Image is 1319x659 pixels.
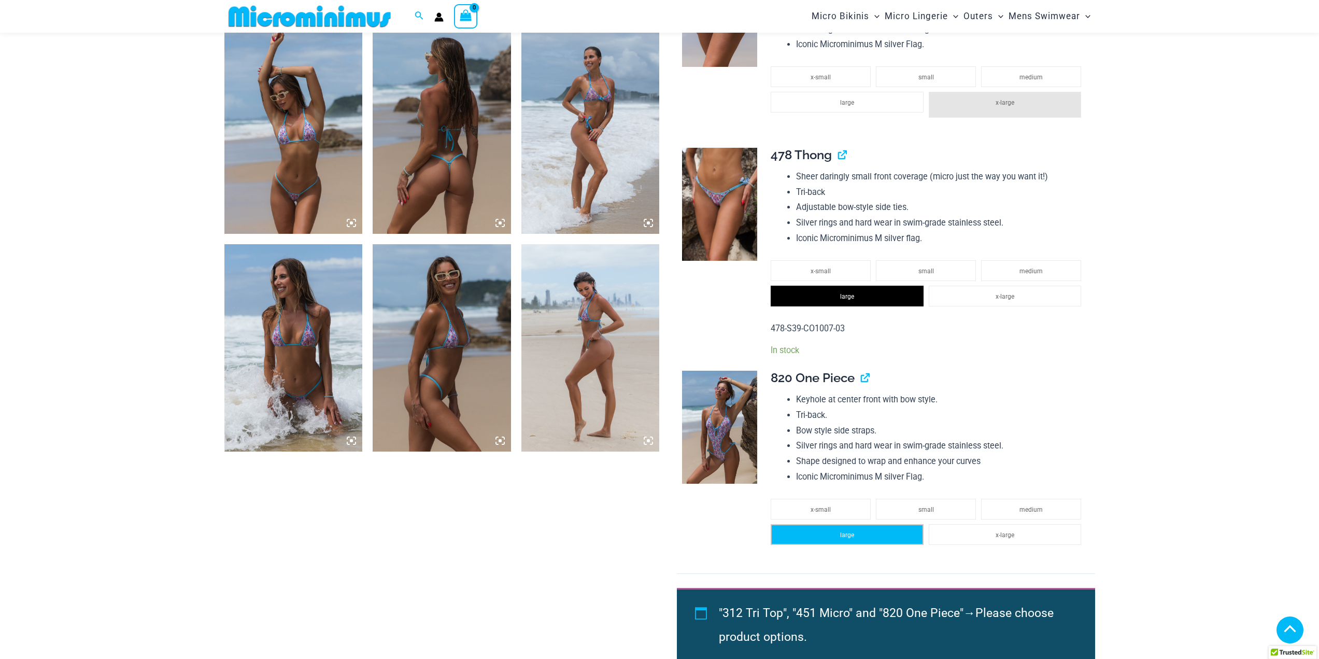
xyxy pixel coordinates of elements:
img: MM SHOP LOGO FLAT [224,5,395,28]
a: Search icon link [415,10,424,23]
img: Havana Club Fireworks 321 Tri Top 451 Micro [521,244,660,452]
span: Menu Toggle [993,3,1003,30]
span: small [918,506,934,513]
img: Havana Club Fireworks 478 Thong [682,148,757,261]
li: Sheer daringly small front coverage (micro just the way you want it!) [796,169,1086,185]
li: x-large [929,524,1081,545]
a: Micro BikinisMenu ToggleMenu Toggle [809,3,882,30]
li: small [876,260,976,281]
span: Menu Toggle [869,3,880,30]
li: Iconic Microminimus M silver flag. [796,231,1086,246]
li: Keyhole at center front with bow style. [796,392,1086,408]
span: x-large [996,531,1014,539]
span: Outers [963,3,993,30]
img: Havana Club Fireworks 321 Tri Top 478 Thong [521,26,660,234]
li: large [771,92,923,113]
li: large [771,286,923,306]
a: OutersMenu ToggleMenu Toggle [961,3,1006,30]
li: medium [981,66,1081,87]
li: x-large [929,286,1081,306]
li: → [719,601,1071,649]
p: 478-S39-CO1007-03 [771,321,1086,336]
img: Havana Club Fireworks 312 Tri Top 451 Micro [224,244,363,452]
img: Havana Club Fireworks 312 Tri Top 451 Micro [373,26,511,234]
li: x-small [771,260,871,281]
li: large [771,524,923,545]
span: large [840,293,854,300]
li: Iconic Microminimus M silver Flag. [796,37,1086,52]
a: View Shopping Cart, empty [454,4,478,28]
span: Please choose product options. [719,606,1054,644]
span: x-large [996,293,1014,300]
li: small [876,66,976,87]
li: x-large [929,92,1081,118]
li: Silver rings and hard wear in swim-grade stainless steel. [796,438,1086,454]
span: x-large [996,99,1014,106]
span: x-small [811,268,831,275]
a: Micro LingerieMenu ToggleMenu Toggle [882,3,961,30]
img: Havana Club Fireworks 312 Tri Top 451 Micro [224,26,363,234]
span: Menu Toggle [1080,3,1090,30]
li: small [876,499,976,520]
li: medium [981,260,1081,281]
li: x-small [771,66,871,87]
span: medium [1019,268,1043,275]
li: Silver rings and hard wear in swim-grade stainless steel. [796,215,1086,231]
span: medium [1019,506,1043,513]
p: In stock [771,345,1086,356]
span: Micro Bikinis [812,3,869,30]
span: 820 One Piece [771,370,855,385]
li: x-small [771,499,871,520]
span: small [918,74,934,81]
li: Tri-back. [796,408,1086,423]
li: medium [981,499,1081,520]
span: medium [1019,74,1043,81]
a: Mens SwimwearMenu ToggleMenu Toggle [1006,3,1093,30]
span: "312 Tri Top", "451 Micro" and "820 One Piece" [719,606,963,620]
span: large [840,531,854,539]
span: x-small [811,74,831,81]
span: Mens Swimwear [1009,3,1080,30]
span: Micro Lingerie [885,3,948,30]
span: x-small [811,506,831,513]
a: Account icon link [434,12,444,22]
li: Iconic Microminimus M silver Flag. [796,469,1086,485]
li: Bow style side straps. [796,423,1086,439]
span: large [840,99,854,106]
span: Menu Toggle [948,3,958,30]
li: Tri-back [796,185,1086,200]
img: Havana Club Fireworks 312 Tri Top 451 Micro [373,244,511,452]
li: Shape designed to wrap and enhance your curves [796,454,1086,469]
img: Havana Club Fireworks 820 One Piece Monokini [682,371,757,484]
li: Adjustable bow-style side ties. [796,200,1086,215]
span: 478 Thong [771,147,832,162]
span: small [918,268,934,275]
nav: Site Navigation [807,2,1095,31]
